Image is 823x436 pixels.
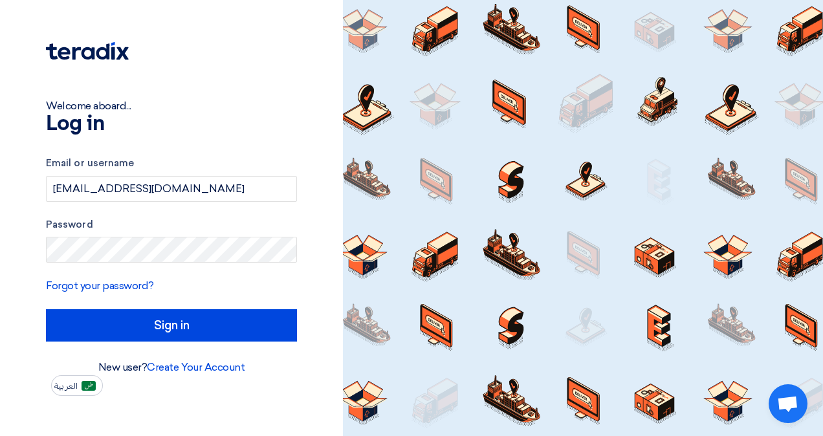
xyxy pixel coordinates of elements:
h1: Log in [46,114,297,135]
input: Sign in [46,309,297,342]
img: ar-AR.png [82,381,96,391]
font: New user? [98,361,245,373]
div: Open chat [769,384,807,423]
label: Email or username [46,156,297,171]
img: Teradix logo [46,42,129,60]
label: Password [46,217,297,232]
div: Welcome aboard... [46,98,297,114]
a: Create Your Account [147,361,245,373]
span: العربية [54,382,78,391]
a: Forgot your password? [46,279,154,292]
input: Enter your business email or username [46,176,297,202]
button: العربية [51,375,103,396]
